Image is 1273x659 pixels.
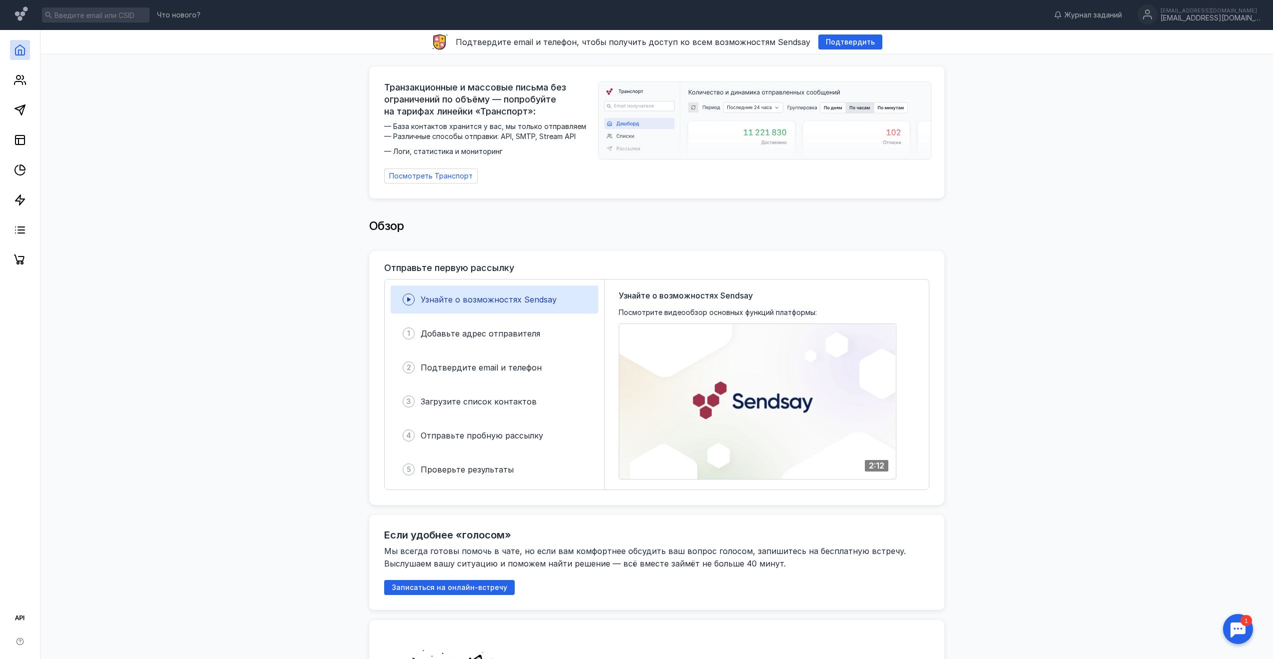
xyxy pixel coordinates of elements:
a: Что нового? [152,11,206,18]
a: Посмотреть Транспорт [384,168,478,183]
span: Посмотреть Транспорт [389,172,473,180]
span: Проверьте результаты [421,464,514,474]
span: 5 [407,464,411,474]
span: Добавьте адрес отправителя [421,328,540,338]
span: Мы всегда готовы помочь в чате, но если вам комфортнее обсудить ваш вопрос голосом, запишитесь на... [384,546,908,568]
a: Журнал заданий [1049,10,1127,20]
span: Узнайте о возможностях Sendsay [619,289,753,301]
h3: Отправьте первую рассылку [384,263,514,273]
img: dashboard-transport-banner [599,82,931,159]
span: Обзор [369,218,404,233]
h2: Если удобнее «голосом» [384,529,511,541]
span: Узнайте о возможностях Sendsay [421,294,557,304]
span: 2 [407,362,411,372]
span: Подтвердите email и телефон, чтобы получить доступ ко всем возможностям Sendsay [456,37,810,47]
div: [EMAIL_ADDRESS][DOMAIN_NAME] [1160,7,1260,13]
span: 4 [406,430,411,440]
a: Записаться на онлайн-встречу [384,583,515,591]
span: Записаться на онлайн-встречу [392,583,507,592]
span: — База контактов хранится у вас, мы только отправляем — Различные способы отправки: API, SMTP, St... [384,121,592,156]
button: Подтвердить [818,34,882,49]
span: Подтвердить [826,38,875,46]
span: Подтвердите email и телефон [421,362,542,372]
div: [EMAIL_ADDRESS][DOMAIN_NAME] [1160,14,1260,22]
span: Загрузите список контактов [421,396,537,406]
button: Записаться на онлайн-встречу [384,580,515,595]
span: Что нового? [157,11,201,18]
span: 1 [407,328,410,338]
span: 3 [406,396,411,406]
span: Посмотрите видеообзор основных функций платформы: [619,307,817,317]
div: 2:12 [865,460,888,471]
span: Журнал заданий [1064,10,1122,20]
input: Введите email или CSID [42,7,150,22]
span: Отправьте пробную рассылку [421,430,543,440]
span: Транзакционные и массовые письма без ограничений по объёму — попробуйте на тарифах линейки «Транс... [384,81,592,117]
div: 1 [23,6,34,17]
